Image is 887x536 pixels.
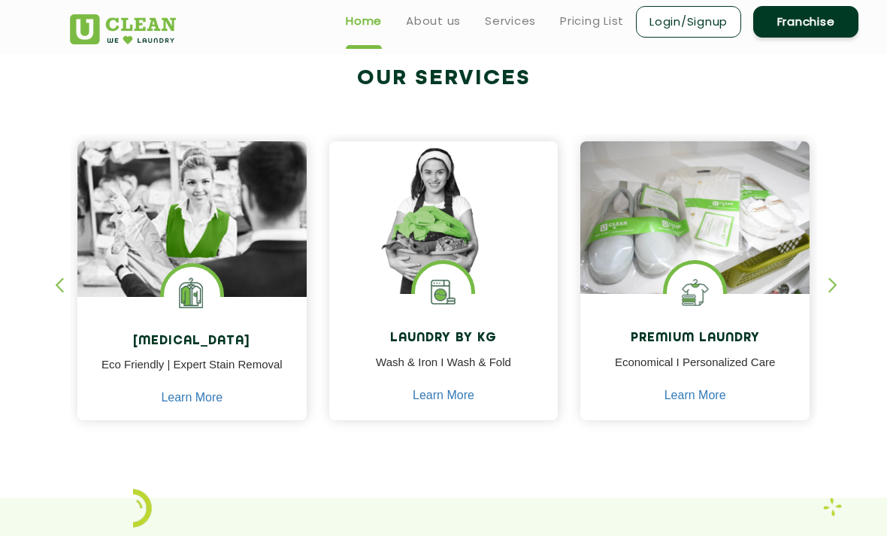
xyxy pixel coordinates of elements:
[664,389,726,402] a: Learn More
[70,66,817,91] h2: Our Services
[161,391,223,404] a: Learn More
[592,354,798,388] p: Economical I Personalized Care
[485,12,536,30] a: Services
[415,264,471,320] img: laundry washing machine
[89,335,295,349] h4: [MEDICAL_DATA]
[89,356,295,390] p: Eco Friendly | Expert Stain Removal
[667,264,723,320] img: Shoes Cleaning
[346,12,382,30] a: Home
[164,267,220,323] img: Laundry Services near me
[636,6,741,38] a: Login/Signup
[580,141,810,294] img: laundry done shoes and clothes
[329,141,559,294] img: a girl with laundry basket
[70,14,176,44] img: UClean Laundry and Dry Cleaning
[133,489,152,528] img: icon_2.png
[341,354,547,388] p: Wash & Iron I Wash & Fold
[406,12,461,30] a: About us
[413,389,474,402] a: Learn More
[560,12,624,30] a: Pricing List
[592,332,798,346] h4: Premium Laundry
[341,332,547,346] h4: Laundry by Kg
[753,6,858,38] a: Franchise
[823,498,842,516] img: Laundry wash and iron
[77,141,307,326] img: Drycleaners near me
